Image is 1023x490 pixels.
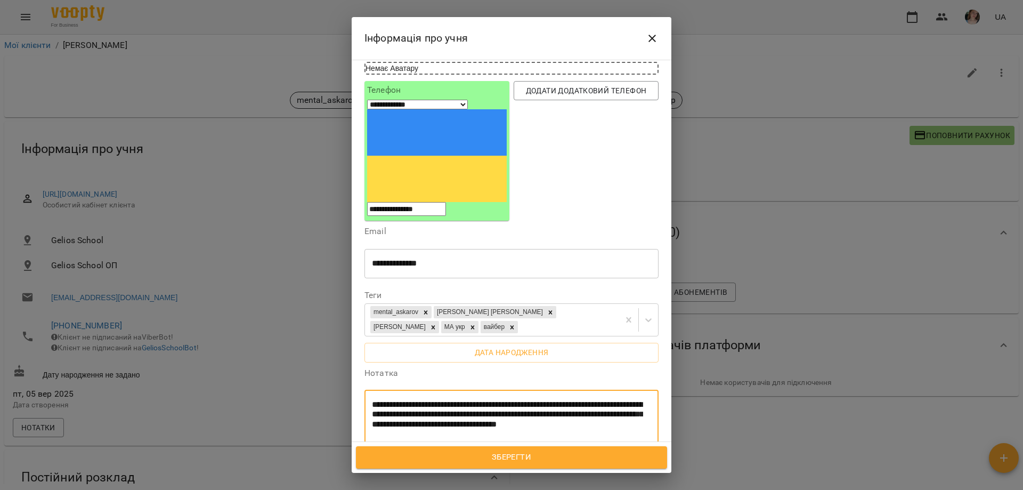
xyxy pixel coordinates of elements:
[356,446,667,469] button: Зберегти
[370,306,420,318] div: mental_askarov
[368,451,655,464] span: Зберегти
[481,321,506,333] div: вайбер
[364,227,659,236] label: Email
[522,84,650,97] span: Додати додатковий телефон
[370,321,427,333] div: [PERSON_NAME]
[639,26,665,51] button: Close
[364,30,468,46] h6: Інформація про учня
[514,81,659,100] button: Додати додатковий телефон
[367,86,507,94] label: Телефон
[434,306,545,318] div: [PERSON_NAME] [PERSON_NAME]
[364,369,659,377] label: Нотатка
[366,64,418,73] span: Немає Аватару
[364,343,659,362] button: Дата народження
[364,291,659,300] label: Теги
[367,100,468,109] select: Phone number country
[441,321,467,333] div: МА укр
[367,109,507,203] img: Ukraine
[373,346,650,359] span: Дата народження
